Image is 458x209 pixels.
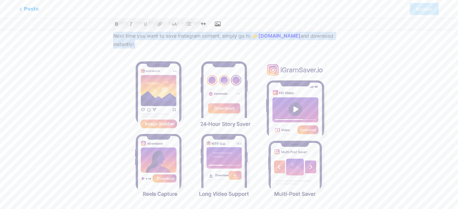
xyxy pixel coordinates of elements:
[19,5,39,13] span: Posts
[410,3,439,15] button: Publish
[113,53,345,207] img: Why Choose iGramSaver.io?
[113,32,345,48] p: Next time you want to save Instagram content, simply go to 👉 and download instantly!
[416,7,432,12] span: Publish
[258,33,301,39] a: [DOMAIN_NAME]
